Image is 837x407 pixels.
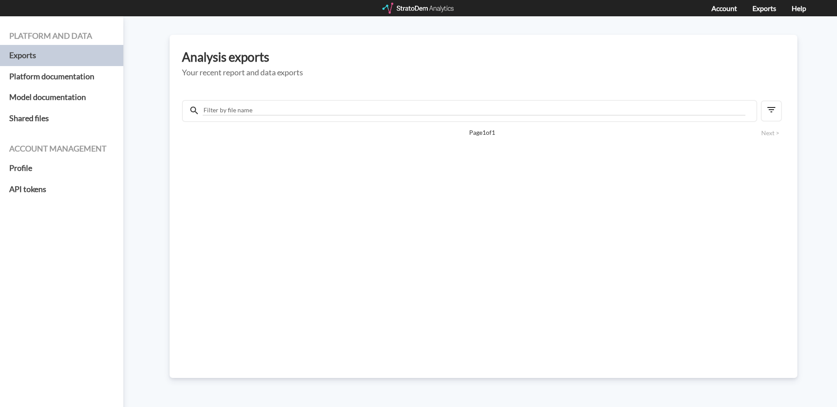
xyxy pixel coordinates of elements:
[9,179,114,200] a: API tokens
[759,128,782,138] button: Next >
[752,4,776,12] a: Exports
[9,66,114,87] a: Platform documentation
[9,87,114,108] a: Model documentation
[9,32,114,41] h4: Platform and data
[9,45,114,66] a: Exports
[711,4,737,12] a: Account
[182,68,785,77] h5: Your recent report and data exports
[9,144,114,153] h4: Account management
[9,158,114,179] a: Profile
[792,4,806,12] a: Help
[203,105,745,115] input: Filter by file name
[182,50,785,64] h3: Analysis exports
[9,108,114,129] a: Shared files
[213,128,751,137] span: Page 1 of 1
